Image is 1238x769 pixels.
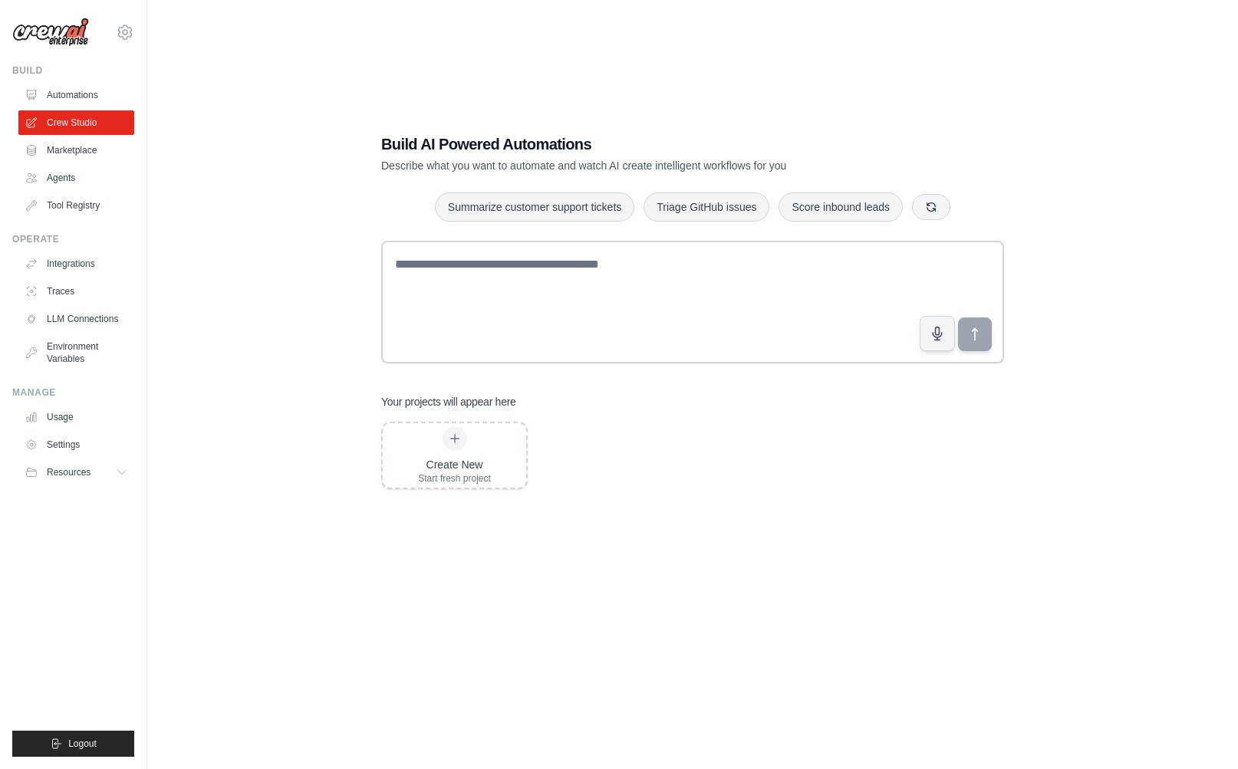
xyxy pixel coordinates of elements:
[435,192,634,222] button: Summarize customer support tickets
[381,158,897,173] p: Describe what you want to automate and watch AI create intelligent workflows for you
[644,192,769,222] button: Triage GitHub issues
[68,738,97,750] span: Logout
[12,18,89,47] img: Logo
[12,731,134,757] button: Logout
[18,279,134,304] a: Traces
[18,405,134,429] a: Usage
[418,472,491,485] div: Start fresh project
[18,166,134,190] a: Agents
[18,307,134,331] a: LLM Connections
[920,316,955,351] button: Click to speak your automation idea
[381,133,897,155] h1: Build AI Powered Automations
[12,233,134,245] div: Operate
[912,194,950,220] button: Get new suggestions
[18,432,134,457] a: Settings
[18,193,134,218] a: Tool Registry
[47,466,91,478] span: Resources
[18,334,134,371] a: Environment Variables
[18,251,134,276] a: Integrations
[12,64,134,77] div: Build
[18,83,134,107] a: Automations
[18,138,134,163] a: Marketplace
[12,386,134,399] div: Manage
[18,110,134,135] a: Crew Studio
[418,457,491,472] div: Create New
[381,394,516,409] h3: Your projects will appear here
[18,460,134,485] button: Resources
[779,192,903,222] button: Score inbound leads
